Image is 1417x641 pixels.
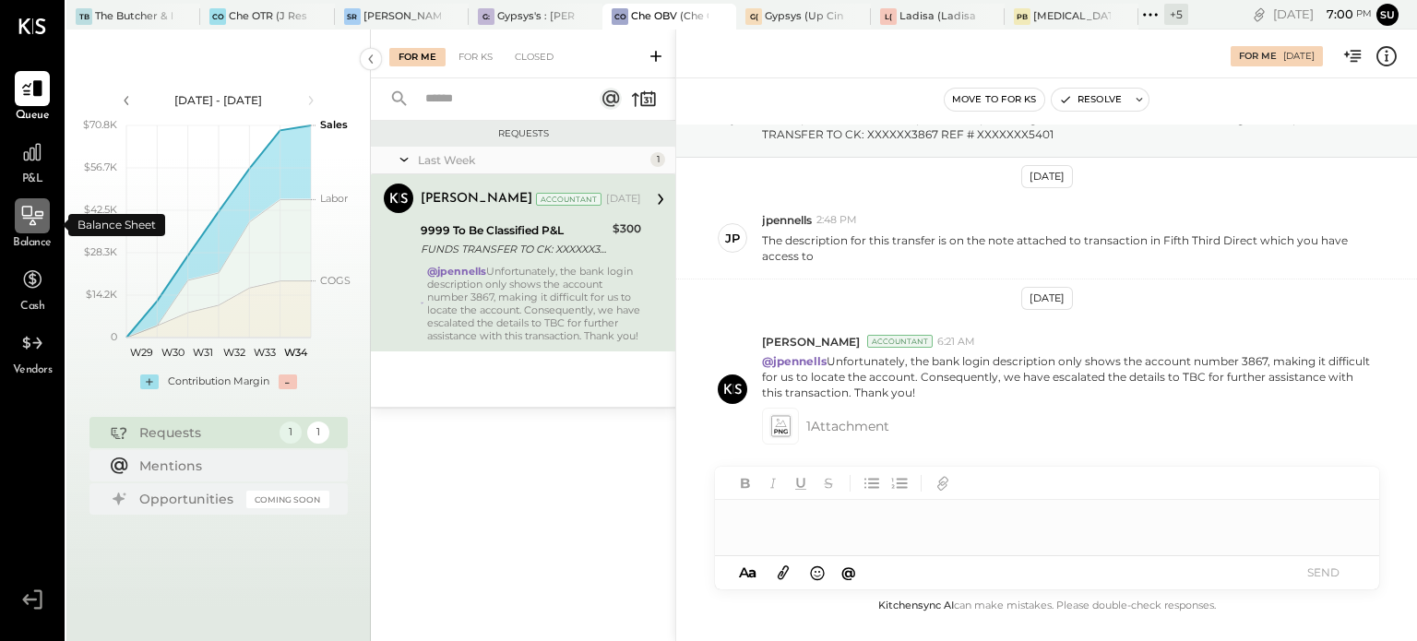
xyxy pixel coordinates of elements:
[84,245,117,258] text: $28.3K
[612,8,628,25] div: CO
[931,471,955,495] button: Add URL
[536,193,601,206] div: Accountant
[506,48,563,66] div: Closed
[140,92,297,108] div: [DATE] - [DATE]
[380,127,666,140] div: Requests
[22,172,43,188] span: P&L
[762,111,1370,142] p: Please provide a brief description to help us categorize this transaction. The memo might be help...
[1,326,64,379] a: Vendors
[1273,6,1372,23] div: [DATE]
[613,220,641,238] div: $300
[389,48,446,66] div: For Me
[1033,9,1111,24] div: [MEDICAL_DATA] (JSI LLC) - Ignite
[84,203,117,216] text: $42.5K
[68,214,165,236] div: Balance Sheet
[1250,5,1268,24] div: copy link
[307,421,329,444] div: 1
[761,471,785,495] button: Italic
[168,374,269,389] div: Contribution Margin
[725,230,740,247] div: jp
[279,374,297,389] div: -
[20,299,44,315] span: Cash
[860,471,884,495] button: Unordered List
[1376,4,1399,26] button: su
[320,192,348,205] text: Labor
[816,471,840,495] button: Strikethrough
[762,232,1370,264] p: The description for this transfer is on the note attached to transaction in Fifth Third Direct wh...
[139,423,270,442] div: Requests
[1356,7,1372,20] span: pm
[1239,50,1277,63] div: For Me
[139,490,237,508] div: Opportunities
[733,471,757,495] button: Bold
[421,240,607,258] div: FUNDS TRANSFER TO CK: XXXXXX3867 REF # XXXXXXX5401
[880,8,897,25] div: L(
[478,8,494,25] div: G:
[937,335,975,350] span: 6:21 AM
[283,346,307,359] text: W34
[86,288,117,301] text: $14.2K
[421,190,532,208] div: [PERSON_NAME]
[344,8,361,25] div: SR
[193,346,213,359] text: W31
[497,9,575,24] div: Gypsys's : [PERSON_NAME] on the levee
[606,192,641,207] div: [DATE]
[887,471,911,495] button: Ordered List
[209,8,226,25] div: CO
[748,564,756,581] span: a
[246,491,329,508] div: Coming Soon
[13,235,52,252] span: Balance
[95,9,173,24] div: The Butcher & Barrel (L Argento LLC) - [GEOGRAPHIC_DATA]
[1,71,64,125] a: Queue
[945,89,1044,111] button: Move to for ks
[899,9,977,24] div: Ladisa (Ladisa Corp.) - Ignite
[1014,8,1030,25] div: PB
[254,346,276,359] text: W33
[1,135,64,188] a: P&L
[762,212,812,228] span: jpennells
[84,160,117,173] text: $56.7K
[841,564,856,581] span: @
[631,9,708,24] div: Che OBV (Che OBV LLC) - Ignite
[449,48,502,66] div: For KS
[762,353,1370,400] p: Unfortunately, the bank login description only shows the account number 3867, making it difficult...
[140,374,159,389] div: +
[745,8,762,25] div: G(
[733,563,763,583] button: Aa
[1164,4,1188,25] div: + 5
[222,346,244,359] text: W32
[816,213,857,228] span: 2:48 PM
[1283,50,1315,63] div: [DATE]
[1,262,64,315] a: Cash
[1,198,64,252] a: Balance
[229,9,306,24] div: Che OTR (J Restaurant LLC) - Ignite
[1287,560,1361,585] button: SEND
[320,274,351,287] text: COGS
[16,108,50,125] span: Queue
[363,9,441,24] div: [PERSON_NAME]' Rooftop - Ignite
[320,118,348,131] text: Sales
[762,334,860,350] span: [PERSON_NAME]
[280,421,302,444] div: 1
[836,561,862,584] button: @
[789,471,813,495] button: Underline
[83,118,117,131] text: $70.8K
[139,457,320,475] div: Mentions
[130,346,153,359] text: W29
[418,152,646,168] div: Last Week
[765,9,842,24] div: Gypsys (Up Cincinnati LLC) - Ignite
[76,8,92,25] div: TB
[650,152,665,167] div: 1
[421,221,607,240] div: 9999 To Be Classified P&L
[13,362,53,379] span: Vendors
[1052,89,1129,111] button: Resolve
[427,265,486,278] strong: @jpennells
[1316,6,1353,23] span: 7 : 00
[762,354,827,368] strong: @jpennells
[111,330,117,343] text: 0
[427,265,641,342] div: Unfortunately, the bank login description only shows the account number 3867, making it difficult...
[161,346,184,359] text: W30
[1021,165,1073,188] div: [DATE]
[867,335,933,348] div: Accountant
[1021,287,1073,310] div: [DATE]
